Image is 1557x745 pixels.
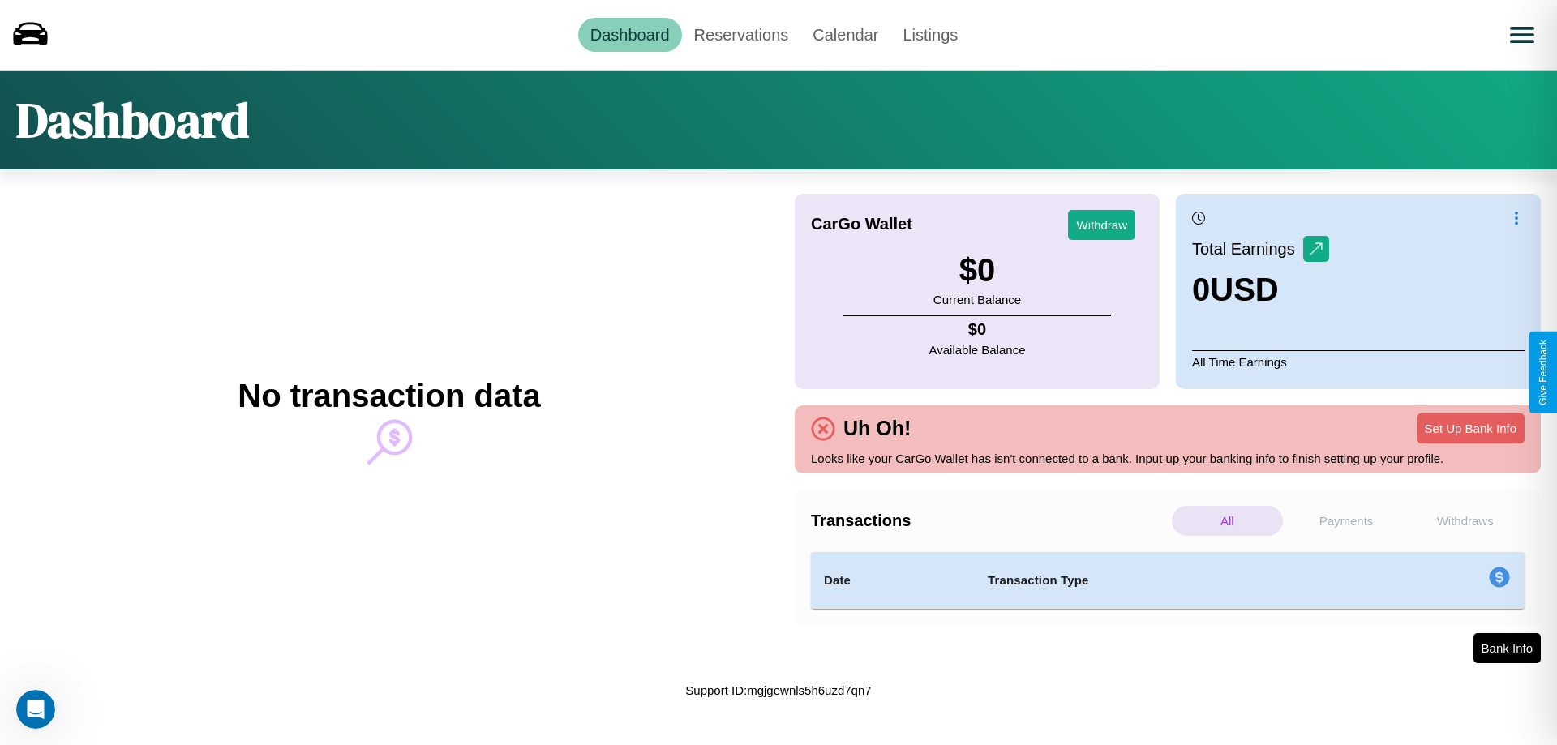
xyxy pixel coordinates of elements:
p: Payments [1291,506,1402,536]
a: Dashboard [578,18,682,52]
p: Looks like your CarGo Wallet has isn't connected to a bank. Input up your banking info to finish ... [811,447,1525,469]
h4: Date [824,571,962,590]
button: Withdraw [1068,210,1135,240]
h2: No transaction data [238,378,540,414]
p: Available Balance [929,339,1026,361]
h4: Uh Oh! [835,417,919,440]
a: Calendar [800,18,890,52]
h3: $ 0 [933,252,1021,289]
p: All [1172,506,1283,536]
table: simple table [811,552,1525,609]
p: Support ID: mgjgewnls5h6uzd7qn7 [685,679,871,701]
h4: $ 0 [929,320,1026,339]
h3: 0 USD [1192,272,1329,308]
h4: CarGo Wallet [811,215,912,233]
iframe: Intercom live chat [16,690,55,729]
h4: Transaction Type [988,571,1356,590]
p: Current Balance [933,289,1021,310]
h1: Dashboard [16,87,249,153]
a: Listings [890,18,970,52]
p: Total Earnings [1192,234,1303,263]
div: Give Feedback [1538,340,1549,405]
p: Withdraws [1409,506,1521,536]
button: Bank Info [1473,633,1541,663]
h4: Transactions [811,512,1168,530]
button: Set Up Bank Info [1417,413,1525,443]
button: Open menu [1499,12,1545,58]
a: Reservations [682,18,801,52]
p: All Time Earnings [1192,350,1525,373]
